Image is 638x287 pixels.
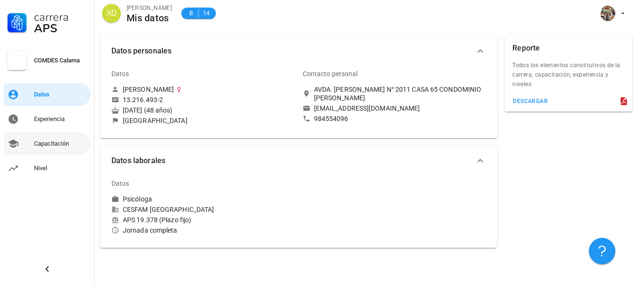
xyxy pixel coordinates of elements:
div: Mis datos [127,13,172,23]
div: Datos [111,172,129,195]
div: COMDES Calama [34,57,87,64]
div: 13.216.493-2 [123,96,163,104]
a: AVDA. [PERSON_NAME] N° 2011 CASA 65 CONDOMINIO [PERSON_NAME] [303,85,486,102]
div: Experiencia [34,115,87,123]
span: 14 [203,9,210,18]
div: CESFAM [GEOGRAPHIC_DATA] [111,205,295,214]
div: [EMAIL_ADDRESS][DOMAIN_NAME] [314,104,420,113]
span: Datos personales [111,44,475,58]
div: [PERSON_NAME] [127,3,172,13]
div: Todos los elementos constitutivos de la carrera; capacitación, experiencia y niveles. [505,61,632,95]
div: Nivel [34,165,87,172]
div: [PERSON_NAME] [123,85,174,94]
button: Datos laborales [100,146,497,176]
a: Nivel [4,157,91,180]
a: Experiencia [4,108,91,130]
div: Datos [111,62,129,85]
div: AVDA. [PERSON_NAME] N° 2011 CASA 65 CONDOMINIO [PERSON_NAME] [314,85,486,102]
span: Datos laborales [111,154,475,167]
div: APS [34,23,87,34]
div: APS 19.378 (Plazo fijo) [111,216,295,224]
div: avatar [102,4,121,23]
a: [EMAIL_ADDRESS][DOMAIN_NAME] [303,104,486,113]
a: Datos [4,83,91,106]
div: descargar [512,98,548,104]
a: 984554096 [303,114,486,123]
button: descargar [509,95,552,108]
div: Capacitación [34,140,87,148]
div: Jornada completa [111,226,295,235]
div: [DATE] (48 años) [111,106,295,114]
button: Datos personales [100,36,497,66]
div: Reporte [512,36,540,61]
div: Carrera [34,11,87,23]
div: avatar [600,6,615,21]
span: XD [106,4,117,23]
div: Contacto personal [303,62,358,85]
a: Capacitación [4,132,91,155]
div: 984554096 [314,114,349,123]
div: Datos [34,91,87,98]
div: [GEOGRAPHIC_DATA] [123,116,187,125]
span: B [187,9,195,18]
div: Psicóloga [123,195,152,203]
